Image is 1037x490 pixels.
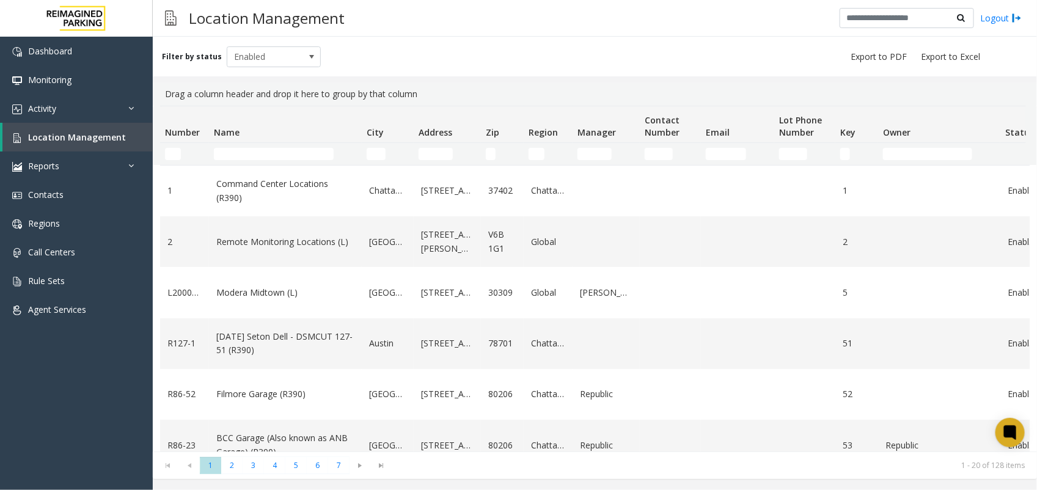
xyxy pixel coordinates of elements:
[843,286,871,299] a: 5
[640,143,701,165] td: Contact Number Filter
[840,126,856,138] span: Key
[531,235,565,249] a: Global
[531,439,565,452] a: Chattanooga
[421,439,474,452] a: [STREET_ADDRESS]
[840,148,850,160] input: Key Filter
[486,148,496,160] input: Zip Filter
[421,184,474,197] a: [STREET_ADDRESS]
[371,457,392,474] span: Go to the last page
[214,148,334,160] input: Name Filter
[28,45,72,57] span: Dashboard
[701,143,774,165] td: Email Filter
[165,126,200,138] span: Number
[419,126,452,138] span: Address
[414,143,481,165] td: Address Filter
[706,126,730,138] span: Email
[1008,337,1036,350] a: Enabled
[1008,184,1036,197] a: Enabled
[167,235,202,249] a: 2
[200,457,221,474] span: Page 1
[843,439,871,452] a: 53
[12,305,22,315] img: 'icon'
[352,461,368,470] span: Go to the next page
[531,184,565,197] a: Chattanooga
[1008,286,1036,299] a: Enabled
[209,143,362,165] td: Name Filter
[243,457,264,474] span: Page 3
[28,103,56,114] span: Activity
[421,228,474,255] a: [STREET_ADDRESS][PERSON_NAME]
[28,74,71,86] span: Monitoring
[221,457,243,474] span: Page 2
[167,286,202,299] a: L20000500
[367,148,386,160] input: City Filter
[1008,439,1036,452] a: Enabled
[167,387,202,401] a: R86-52
[153,106,1037,452] div: Data table
[883,126,911,138] span: Owner
[577,126,616,138] span: Manager
[843,184,871,197] a: 1
[645,148,673,160] input: Contact Number Filter
[529,126,558,138] span: Region
[12,104,22,114] img: 'icon'
[980,12,1022,24] a: Logout
[165,148,181,160] input: Number Filter
[285,457,307,474] span: Page 5
[2,123,153,152] a: Location Management
[165,3,177,33] img: pageIcon
[369,387,406,401] a: [GEOGRAPHIC_DATA]
[28,218,60,229] span: Regions
[216,431,354,459] a: BCC Garage (Also known as ANB Garage) (R390)
[28,160,59,172] span: Reports
[481,143,524,165] td: Zip Filter
[846,48,912,65] button: Export to PDF
[167,439,202,452] a: R86-23
[529,148,544,160] input: Region Filter
[28,246,75,258] span: Call Centers
[214,126,240,138] span: Name
[307,457,328,474] span: Page 6
[580,286,632,299] a: [PERSON_NAME]
[645,114,680,138] span: Contact Number
[883,148,972,160] input: Owner Filter
[12,162,22,172] img: 'icon'
[488,439,516,452] a: 80206
[264,457,285,474] span: Page 4
[851,51,907,63] span: Export to PDF
[774,143,835,165] td: Lot Phone Number Filter
[216,330,354,357] a: [DATE] Seton Dell - DSMCUT 127-51 (R390)
[369,184,406,197] a: Chattanooga
[216,286,354,299] a: Modera Midtown (L)
[367,126,384,138] span: City
[328,457,350,474] span: Page 7
[28,275,65,287] span: Rule Sets
[216,235,354,249] a: Remote Monitoring Locations (L)
[1008,387,1036,401] a: Enabled
[369,439,406,452] a: [GEOGRAPHIC_DATA]
[885,439,993,452] a: Republic
[167,184,202,197] a: 1
[183,3,351,33] h3: Location Management
[419,148,453,160] input: Address Filter
[216,387,354,401] a: Filmore Garage (R390)
[486,126,499,138] span: Zip
[916,48,985,65] button: Export to Excel
[400,460,1025,470] kendo-pager-info: 1 - 20 of 128 items
[843,387,871,401] a: 52
[580,387,632,401] a: Republic
[362,143,414,165] td: City Filter
[488,286,516,299] a: 30309
[488,228,516,255] a: V6B 1G1
[216,177,354,205] a: Command Center Locations (R390)
[373,461,390,470] span: Go to the last page
[531,387,565,401] a: Chattanooga
[524,143,573,165] td: Region Filter
[28,304,86,315] span: Agent Services
[160,143,209,165] td: Number Filter
[843,235,871,249] a: 2
[573,143,640,165] td: Manager Filter
[12,47,22,57] img: 'icon'
[779,114,822,138] span: Lot Phone Number
[160,82,1030,106] div: Drag a column header and drop it here to group by that column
